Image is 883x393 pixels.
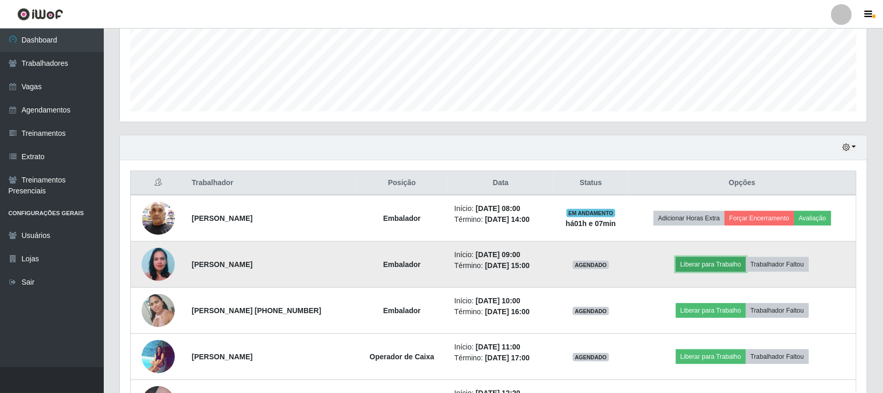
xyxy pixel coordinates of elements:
strong: Embalador [383,214,421,222]
th: Posição [356,171,448,195]
button: Liberar para Trabalho [676,349,746,364]
img: CoreUI Logo [17,8,63,21]
li: Início: [454,203,547,214]
strong: Embalador [383,306,421,315]
time: [DATE] 10:00 [476,297,520,305]
span: AGENDADO [573,353,609,361]
li: Término: [454,214,547,225]
span: AGENDADO [573,261,609,269]
button: Trabalhador Faltou [746,303,809,318]
img: 1754319045625.jpeg [142,235,175,294]
th: Opções [628,171,856,195]
strong: [PERSON_NAME] [PHONE_NUMBER] [192,306,322,315]
button: Liberar para Trabalho [676,303,746,318]
img: 1736890785171.jpeg [142,189,175,248]
li: Início: [454,296,547,306]
th: Trabalhador [186,171,356,195]
li: Término: [454,306,547,317]
button: Adicionar Horas Extra [654,211,725,226]
button: Liberar para Trabalho [676,257,746,272]
li: Início: [454,249,547,260]
img: 1748991397943.jpeg [142,340,175,373]
li: Término: [454,260,547,271]
li: Início: [454,342,547,353]
span: AGENDADO [573,307,609,315]
button: Forçar Encerramento [725,211,794,226]
li: Término: [454,353,547,363]
img: 1702328329487.jpeg [142,288,175,332]
strong: [PERSON_NAME] [192,214,253,222]
button: Trabalhador Faltou [746,257,809,272]
strong: há 01 h e 07 min [566,219,616,228]
span: EM ANDAMENTO [567,209,616,217]
th: Status [554,171,629,195]
strong: Embalador [383,260,421,269]
time: [DATE] 08:00 [476,204,520,213]
th: Data [448,171,554,195]
time: [DATE] 09:00 [476,250,520,259]
time: [DATE] 16:00 [485,307,530,316]
time: [DATE] 15:00 [485,261,530,270]
time: [DATE] 17:00 [485,354,530,362]
time: [DATE] 14:00 [485,215,530,223]
button: Trabalhador Faltou [746,349,809,364]
strong: [PERSON_NAME] [192,353,253,361]
time: [DATE] 11:00 [476,343,520,351]
strong: Operador de Caixa [370,353,435,361]
button: Avaliação [794,211,831,226]
strong: [PERSON_NAME] [192,260,253,269]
